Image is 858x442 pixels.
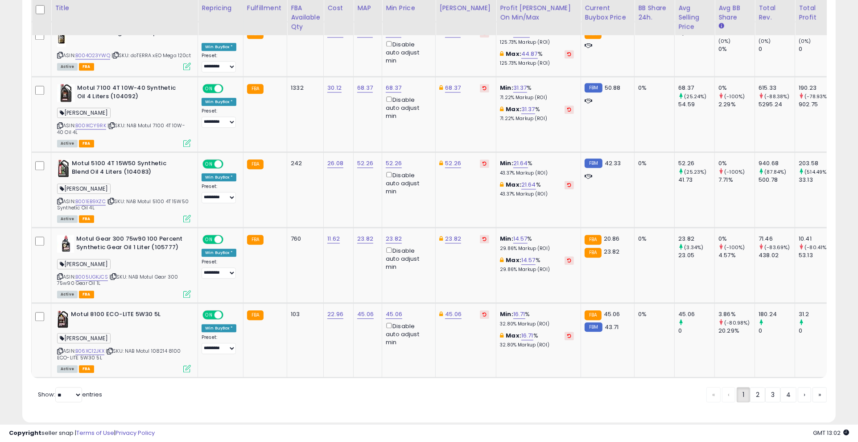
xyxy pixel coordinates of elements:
div: 103 [291,310,317,318]
div: 438.02 [759,251,795,259]
small: (514.49%) [804,168,829,175]
span: OFF [222,160,236,168]
span: | SKU: NAB Motul Gear 300 75w90 Gear Oil 1L [57,273,178,287]
span: FBA [79,140,94,147]
div: 0% [718,84,755,92]
span: FBA [79,215,94,223]
div: [PERSON_NAME] [439,3,492,13]
div: 0 [759,327,795,335]
a: 21.64 [521,180,536,189]
span: All listings currently available for purchase on Amazon [57,291,78,298]
span: FBA [79,63,94,71]
div: 54.59 [678,100,714,108]
a: 68.37 [357,83,373,92]
div: Preset: [202,259,236,279]
img: 41kfKFKrKlL._SL40_.jpg [57,235,74,253]
b: Max: [506,105,521,113]
p: 125.73% Markup (ROI) [500,60,574,67]
div: Disable auto adjust min [386,39,429,65]
span: [PERSON_NAME] [57,183,111,194]
a: B004O23YWQ [75,52,110,59]
a: 3 [765,387,780,402]
b: Motul 5100 4T 15W50 Synthetic Blend Oil 4 Liters (104083) [72,159,180,178]
div: 71.46 [759,235,795,243]
div: 5295.24 [759,100,795,108]
span: OFF [222,236,236,243]
span: [PERSON_NAME] [57,108,111,118]
div: 190.23 [799,84,835,92]
span: | SKU: NAB Motul 7100 4T 10W-40 Oil 4L [57,122,185,135]
div: 902.75 [799,100,835,108]
span: 2025-09-10 13:02 GMT [813,429,849,437]
div: 33.13 [799,176,835,184]
a: Privacy Policy [115,429,155,437]
div: 0% [718,45,755,53]
span: | SKU: NAB Motul 108214 8100 ECO-LITE 5W30 5L [57,347,181,361]
a: 16.71 [521,331,533,340]
span: ON [203,160,214,168]
b: Motul 8100 ECO-LITE 5W30 5L [71,310,179,321]
small: (-80.98%) [724,319,750,326]
b: Min: [500,83,513,92]
small: FBA [247,310,264,320]
span: OFF [222,311,236,319]
div: 615.33 [759,84,795,92]
div: Win BuyBox * [202,173,236,181]
div: ASIN: [57,29,191,70]
span: All listings currently available for purchase on Amazon [57,215,78,223]
div: 203.58 [799,159,835,167]
small: FBM [585,322,602,332]
span: 23.82 [604,247,620,256]
div: 41.73 [678,176,714,184]
small: (-80.41%) [804,244,829,251]
a: 45.06 [357,310,374,319]
span: › [804,390,805,399]
div: Total Rev. [759,3,791,22]
div: 53.13 [799,251,835,259]
img: 410hAiO116L._SL40_.jpg [57,84,75,102]
span: FBA [79,365,94,373]
div: BB Share 24h. [638,3,671,22]
div: Preset: [202,183,236,204]
div: 0% [718,235,755,243]
small: (-100%) [724,244,745,251]
small: (-83.69%) [764,244,790,251]
div: seller snap | | [9,429,155,438]
p: 71.22% Markup (ROI) [500,116,574,122]
p: 32.80% Markup (ROI) [500,321,574,327]
div: % [500,235,574,251]
div: Win BuyBox * [202,249,236,257]
div: Total Profit [799,3,831,22]
div: 180.24 [759,310,795,318]
a: 52.26 [357,159,373,168]
small: (-100%) [724,93,745,100]
div: 45.06 [678,310,714,318]
div: % [500,84,574,100]
span: 42.33 [605,159,621,167]
div: % [500,29,574,46]
small: (25.24%) [684,93,706,100]
p: 43.37% Markup (ROI) [500,170,574,176]
small: FBA [585,310,601,320]
a: 4 [780,387,796,402]
small: (25.23%) [684,168,706,175]
span: | SKU: doTERRA xEO Mega 120ct [111,52,191,59]
b: Min: [500,29,513,37]
div: Min Price [386,3,432,13]
small: (87.84%) [764,168,786,175]
div: 0% [638,235,668,243]
small: (3.34%) [684,244,703,251]
div: Avg Selling Price [678,3,711,31]
span: 20.86 [604,234,620,243]
b: Max: [506,256,521,264]
div: 68.37 [678,84,714,92]
span: 71.5 [604,29,614,37]
div: % [500,332,574,348]
small: (-100%) [724,168,745,175]
small: FBA [247,84,264,94]
small: FBA [247,159,264,169]
div: 760 [291,235,317,243]
b: Min: [500,159,513,167]
b: Min: [500,234,513,243]
small: FBM [585,83,602,92]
